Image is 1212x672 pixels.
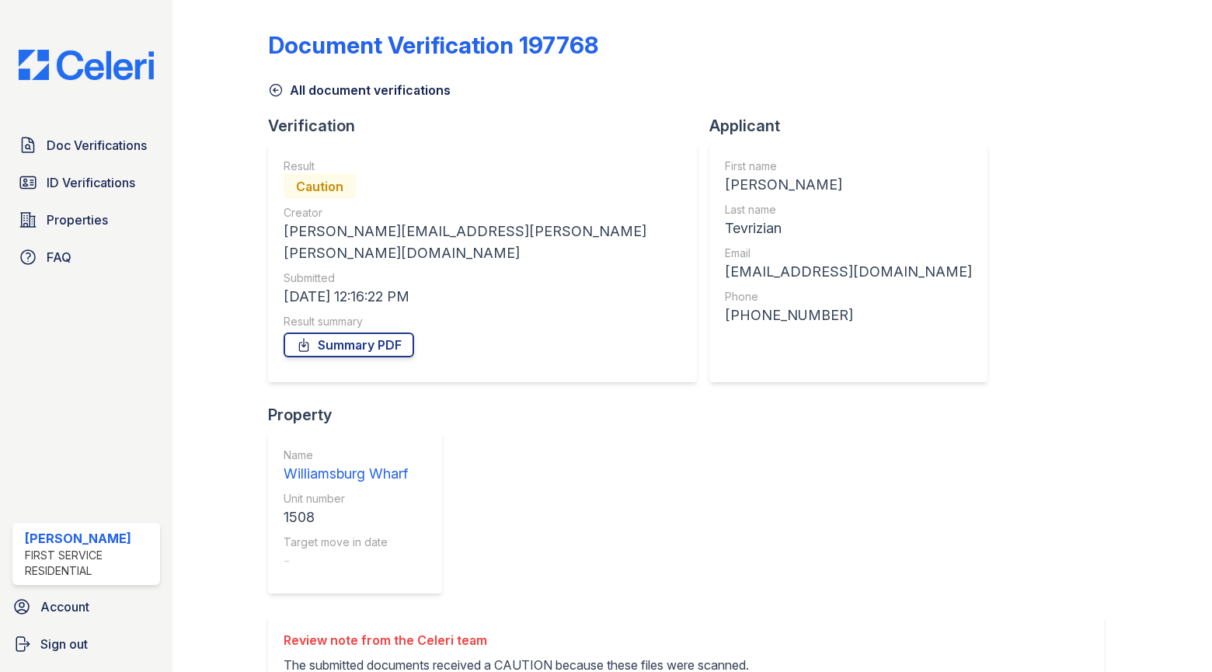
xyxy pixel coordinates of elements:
[12,167,160,198] a: ID Verifications
[284,491,408,507] div: Unit number
[725,245,972,261] div: Email
[725,305,972,326] div: [PHONE_NUMBER]
[25,529,154,548] div: [PERSON_NAME]
[284,631,1055,649] div: Review note from the Celeri team
[6,591,166,622] a: Account
[284,314,681,329] div: Result summary
[284,550,408,572] div: -
[284,286,681,308] div: [DATE] 12:16:22 PM
[284,447,408,463] div: Name
[284,158,681,174] div: Result
[268,81,451,99] a: All document verifications
[284,333,414,357] a: Summary PDF
[725,218,972,239] div: Tevrizian
[268,31,598,59] div: Document Verification 197768
[47,136,147,155] span: Doc Verifications
[725,289,972,305] div: Phone
[284,174,356,199] div: Caution
[25,548,154,579] div: First Service Residential
[47,173,135,192] span: ID Verifications
[6,50,166,80] img: CE_Logo_Blue-a8612792a0a2168367f1c8372b55b34899dd931a85d93a1a3d3e32e68fde9ad4.png
[725,261,972,283] div: [EMAIL_ADDRESS][DOMAIN_NAME]
[268,404,454,426] div: Property
[284,270,681,286] div: Submitted
[12,204,160,235] a: Properties
[47,211,108,229] span: Properties
[725,174,972,196] div: [PERSON_NAME]
[284,534,408,550] div: Target move in date
[725,202,972,218] div: Last name
[40,597,89,616] span: Account
[6,628,166,660] a: Sign out
[284,507,408,528] div: 1508
[47,248,71,266] span: FAQ
[709,115,1000,137] div: Applicant
[284,447,408,485] a: Name Williamsburg Wharf
[284,221,681,264] div: [PERSON_NAME][EMAIL_ADDRESS][PERSON_NAME][PERSON_NAME][DOMAIN_NAME]
[1147,610,1196,656] iframe: chat widget
[40,635,88,653] span: Sign out
[12,242,160,273] a: FAQ
[284,205,681,221] div: Creator
[268,115,709,137] div: Verification
[725,158,972,174] div: First name
[12,130,160,161] a: Doc Verifications
[284,463,408,485] div: Williamsburg Wharf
